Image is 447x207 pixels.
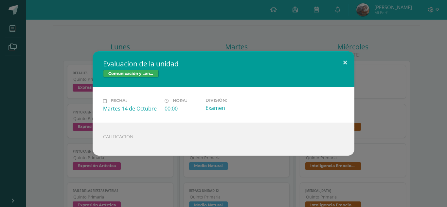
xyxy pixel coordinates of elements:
span: Hora: [173,98,187,103]
div: 00:00 [165,105,200,112]
label: División: [206,98,262,103]
h2: Evaluacion de la unidad [103,59,344,68]
span: Comunicación y Lenguaje [103,70,159,78]
button: Close (Esc) [336,51,354,74]
span: Fecha: [111,98,127,103]
div: Martes 14 de Octubre [103,105,159,112]
div: CALIFICACION [93,123,354,156]
div: Examen [206,104,262,112]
